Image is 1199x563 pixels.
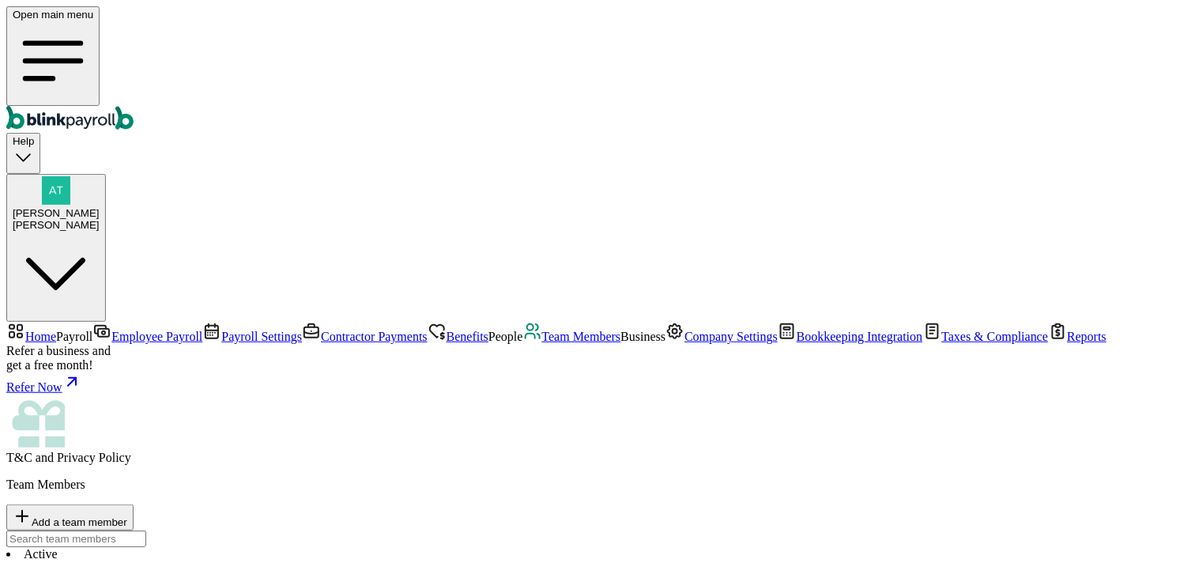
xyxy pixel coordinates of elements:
span: People [488,330,523,343]
span: and [6,451,131,464]
span: Bookkeeping Integration [797,330,923,343]
span: Company Settings [684,330,778,343]
a: Reports [1049,330,1107,343]
button: [PERSON_NAME][PERSON_NAME] [6,174,106,323]
span: Payroll [56,330,92,343]
span: Open main menu [13,9,93,21]
span: Business [620,330,665,343]
a: Payroll Settings [202,330,302,343]
a: Bookkeeping Integration [778,330,923,343]
a: Benefits [428,330,488,343]
div: [PERSON_NAME] [13,219,100,231]
a: Taxes & Compliance [923,330,1049,343]
a: Employee Payroll [92,330,202,343]
iframe: Chat Widget [1120,487,1199,563]
span: [PERSON_NAME] [13,207,100,219]
button: Help [6,133,40,173]
span: Home [25,330,56,343]
a: Team Members [523,330,621,343]
span: Contractor Payments [321,330,428,343]
span: T&C [6,451,32,464]
a: Refer Now [6,372,1193,395]
a: Home [6,330,56,343]
a: Contractor Payments [302,330,428,343]
span: Help [13,135,34,147]
span: Team Members [542,330,621,343]
span: Payroll Settings [221,330,302,343]
input: TextInput [6,531,146,547]
span: Add a team member [32,516,127,528]
button: Add a team member [6,504,134,531]
nav: Sidebar [6,322,1193,465]
span: Reports [1068,330,1107,343]
span: Employee Payroll [111,330,202,343]
span: Privacy Policy [57,451,131,464]
p: Team Members [6,478,1193,492]
span: Benefits [447,330,488,343]
button: Open main menu [6,6,100,106]
div: Refer a business and get a free month! [6,344,1193,372]
span: Taxes & Compliance [942,330,1049,343]
a: Company Settings [665,330,778,343]
nav: Global [6,6,1193,133]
